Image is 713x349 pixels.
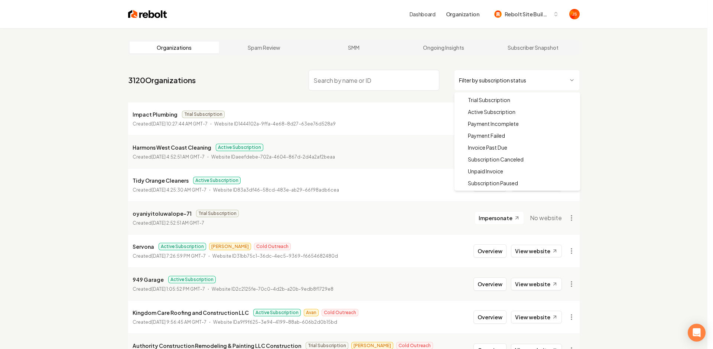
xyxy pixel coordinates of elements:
[468,132,505,139] span: Payment Failed
[468,179,518,187] span: Subscription Paused
[468,167,503,175] span: Unpaid Invoice
[468,120,519,127] span: Payment Incomplete
[468,156,524,163] span: Subscription Canceled
[468,144,507,151] span: Invoice Past Due
[468,108,515,115] span: Active Subscription
[468,96,510,104] span: Trial Subscription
